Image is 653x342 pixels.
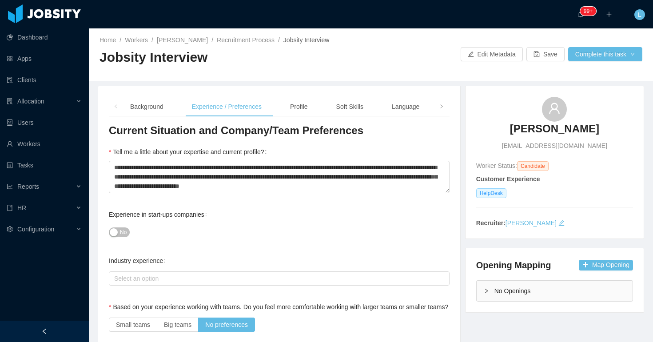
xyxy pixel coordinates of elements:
[7,50,82,68] a: icon: appstoreApps
[120,228,127,237] span: No
[7,183,13,190] i: icon: line-chart
[477,281,633,301] div: icon: rightNo Openings
[109,148,270,155] label: Tell me a little about your expertise and current profile?
[185,97,269,117] div: Experience / Preferences
[278,36,280,44] span: /
[17,183,39,190] span: Reports
[476,162,517,169] span: Worker Status:
[502,141,607,151] span: [EMAIL_ADDRESS][DOMAIN_NAME]
[17,98,44,105] span: Allocation
[164,321,191,328] span: Big teams
[114,104,118,109] i: icon: left
[111,273,116,284] input: Industry experience
[109,123,450,138] h3: Current Situation and Company/Team Preferences
[526,47,565,61] button: icon: saveSave
[283,36,329,44] span: Jobsity Interview
[606,11,612,17] i: icon: plus
[157,36,208,44] a: [PERSON_NAME]
[7,226,13,232] i: icon: setting
[517,161,549,171] span: Candidate
[510,122,599,136] h3: [PERSON_NAME]
[109,303,454,310] label: Based on your experience working with teams. Do you feel more comfortable working with larger tea...
[109,227,130,237] button: Experience in start-ups companies
[548,102,561,115] i: icon: user
[476,175,540,183] strong: Customer Experience
[125,36,148,44] a: Workers
[283,97,315,117] div: Profile
[385,97,426,117] div: Language
[568,47,642,61] button: Complete this taskicon: down
[476,259,551,271] h4: Opening Mapping
[211,36,213,44] span: /
[109,161,450,193] textarea: Tell me a little about your expertise and current profile?
[7,135,82,153] a: icon: userWorkers
[506,219,557,227] a: [PERSON_NAME]
[7,114,82,131] a: icon: robotUsers
[151,36,153,44] span: /
[476,219,506,227] strong: Recruiter:
[7,205,13,211] i: icon: book
[7,28,82,46] a: icon: pie-chartDashboard
[17,226,54,233] span: Configuration
[109,211,211,218] label: Experience in start-ups companies
[119,36,121,44] span: /
[7,98,13,104] i: icon: solution
[109,257,169,264] label: Industry experience
[638,9,641,20] span: L
[114,274,440,283] div: Select an option
[579,260,633,270] button: icon: plusMap Opening
[484,288,489,294] i: icon: right
[7,156,82,174] a: icon: profileTasks
[577,11,584,17] i: icon: bell
[205,321,248,328] span: No preferences
[439,104,444,109] i: icon: right
[217,36,275,44] a: Recruitment Process
[116,321,150,328] span: Small teams
[329,97,370,117] div: Soft Skills
[476,188,506,198] span: HelpDesk
[100,36,116,44] a: Home
[17,204,26,211] span: HR
[461,47,523,61] button: icon: editEdit Metadata
[558,220,565,226] i: icon: edit
[100,48,371,67] h2: Jobsity Interview
[510,122,599,141] a: [PERSON_NAME]
[7,71,82,89] a: icon: auditClients
[580,7,596,16] sup: 2121
[123,97,171,117] div: Background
